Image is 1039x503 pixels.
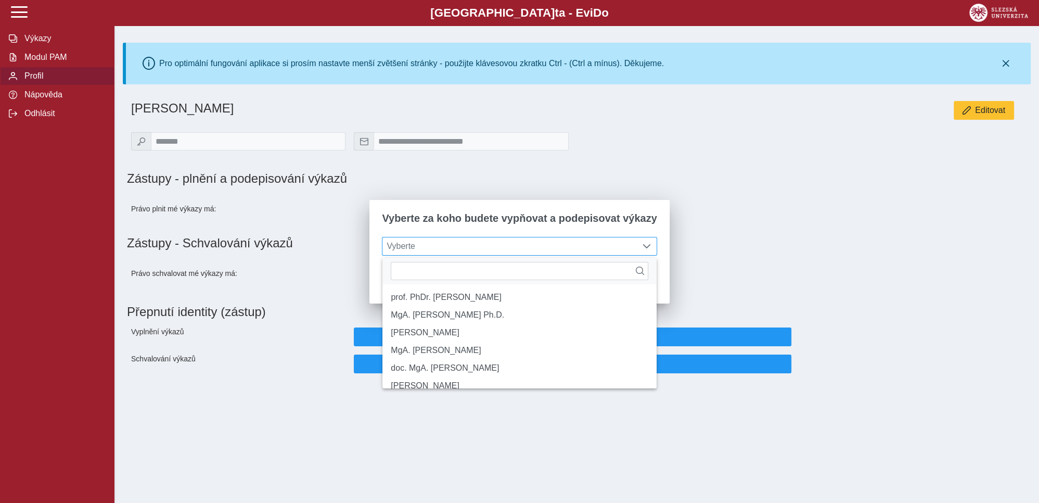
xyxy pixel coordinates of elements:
[601,6,609,19] span: o
[382,342,656,359] li: MgA. David Macháč
[363,359,783,369] span: Přepnout identitu
[127,171,717,186] h1: Zástupy - plnění a podepisování výkazů
[382,359,656,377] li: doc. MgA. Pavel Mára
[969,4,1028,22] img: logo_web_su.png
[382,212,657,224] span: Vyberte za koho budete vypňovat a podepisovat výkazy
[127,300,1018,323] h1: Přepnutí identity (zástup)
[593,6,601,19] span: D
[131,101,717,116] h1: [PERSON_NAME]
[382,324,656,342] li: Lukáš Lamla
[954,101,1014,120] button: Editovat
[127,323,350,350] div: Vyplnění výkazů
[382,237,637,255] span: Vyberte
[21,109,106,118] span: Odhlásit
[127,259,350,288] div: Právo schvalovat mé výkazy má:
[21,34,106,43] span: Výkazy
[354,355,791,373] button: Přepnout identitu
[127,194,350,223] div: Právo plnit mé výkazy má:
[21,71,106,81] span: Profil
[363,332,783,342] span: Přepnout identitu
[382,288,656,306] li: prof. PhDr. Vladimír Birgus
[159,59,664,68] div: Pro optimální fungování aplikace si prosím nastavte menší zvětšení stránky - použijte klávesovou ...
[382,306,656,324] li: MgA. Mgr. Ondřej Durczak Ph.D.
[31,6,1008,20] b: [GEOGRAPHIC_DATA] a - Evi
[354,328,791,346] button: Přepnout identitu
[21,90,106,99] span: Nápověda
[382,377,656,395] li: doc. Mgr. Josef Moucha
[555,6,558,19] span: t
[127,350,350,378] div: Schvalování výkazů
[975,106,1005,115] span: Editovat
[21,53,106,62] span: Modul PAM
[127,236,1027,250] h1: Zástupy - Schvalování výkazů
